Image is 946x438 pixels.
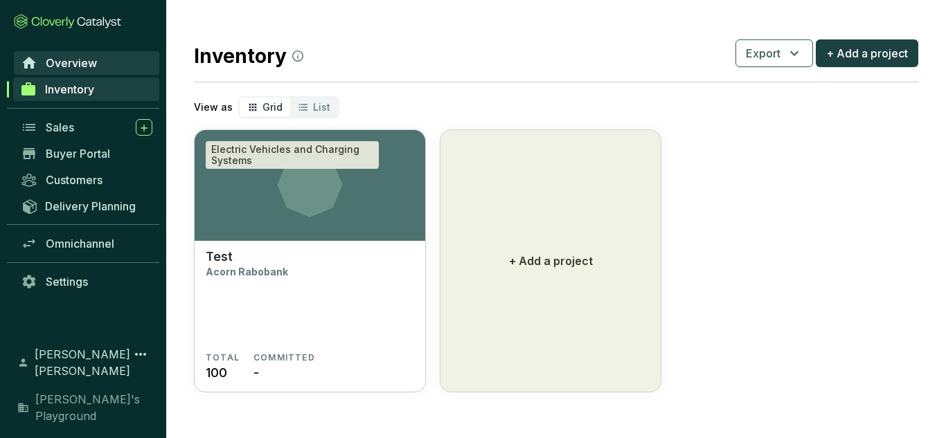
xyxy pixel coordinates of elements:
span: Buyer Portal [46,147,110,161]
button: Export [735,39,813,67]
a: Delivery Planning [14,194,159,217]
div: Electric Vehicles and Charging Systems [206,141,379,169]
p: Acorn Rabobank [206,266,288,277]
a: Overview [14,51,159,75]
span: + Add a project [826,45,908,62]
span: Grid [262,101,283,113]
span: Settings [46,275,88,289]
span: COMMITTED [253,352,315,363]
a: Buyer Portal [14,142,159,165]
a: Customers [14,168,159,192]
a: Inventory [13,77,159,101]
span: TOTAL [206,352,240,363]
button: + Add a project [440,129,661,392]
span: Customers [46,173,102,187]
span: Export [746,45,780,62]
span: List [313,101,330,113]
a: Sales [14,116,159,139]
span: [PERSON_NAME] [PERSON_NAME] [35,346,132,379]
h2: Inventory [194,42,303,71]
span: Delivery Planning [45,199,136,213]
span: Omnichannel [46,237,114,250]
a: Settings [14,270,159,293]
span: Sales [46,120,74,134]
a: Electric Vehicles and Charging SystemsTestAcorn RabobankTOTAL100COMMITTED- [194,129,426,392]
span: 100 [206,363,226,382]
span: [PERSON_NAME]'s Playground [35,391,152,424]
span: Overview [46,56,97,70]
div: segmented control [238,96,339,118]
p: View as [194,100,233,114]
span: - [253,363,259,382]
p: + Add a project [509,253,593,269]
button: + Add a project [816,39,918,67]
p: Test [206,249,233,264]
span: Inventory [45,82,94,96]
a: Omnichannel [14,232,159,255]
